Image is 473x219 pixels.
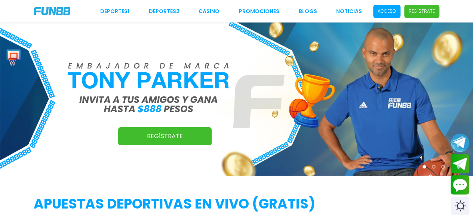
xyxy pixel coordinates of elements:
div: Switch theme [451,197,469,215]
button: Join telegram [451,154,469,174]
a: BLOGS [298,7,317,15]
button: Contact customer service [451,175,469,195]
p: Regístrate [409,8,435,15]
img: Company Logo [34,7,70,15]
a: Regístrate [118,127,212,145]
a: CASINO [199,7,219,15]
h2: APUESTAS DEPORTIVAS EN VIVO (gratis) [34,194,439,214]
a: Promociones [239,7,279,15]
a: Deportes1 [100,7,129,15]
button: Join telegram channel [451,133,469,152]
p: Acceso [378,8,396,15]
a: NOTICIAS [336,7,362,15]
a: Deportes2 [149,7,179,15]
